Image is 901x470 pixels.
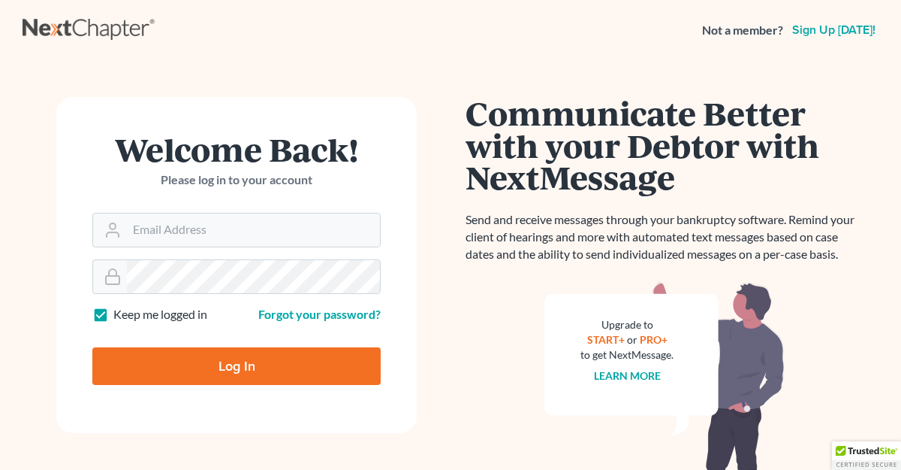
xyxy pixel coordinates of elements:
[580,347,673,362] div: to get NextMessage.
[594,369,661,382] a: Learn more
[113,306,207,323] label: Keep me logged in
[580,317,673,332] div: Upgrade to
[92,347,381,385] input: Log In
[789,24,878,36] a: Sign up [DATE]!
[466,211,863,263] p: Send and receive messages through your bankruptcy software. Remind your client of hearings and mo...
[702,22,783,39] strong: Not a member?
[92,133,381,165] h1: Welcome Back!
[466,97,863,193] h1: Communicate Better with your Debtor with NextMessage
[832,441,901,470] div: TrustedSite Certified
[127,214,380,247] input: Email Address
[258,307,381,321] a: Forgot your password?
[627,333,637,346] span: or
[92,171,381,189] p: Please log in to your account
[587,333,625,346] a: START+
[640,333,667,346] a: PRO+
